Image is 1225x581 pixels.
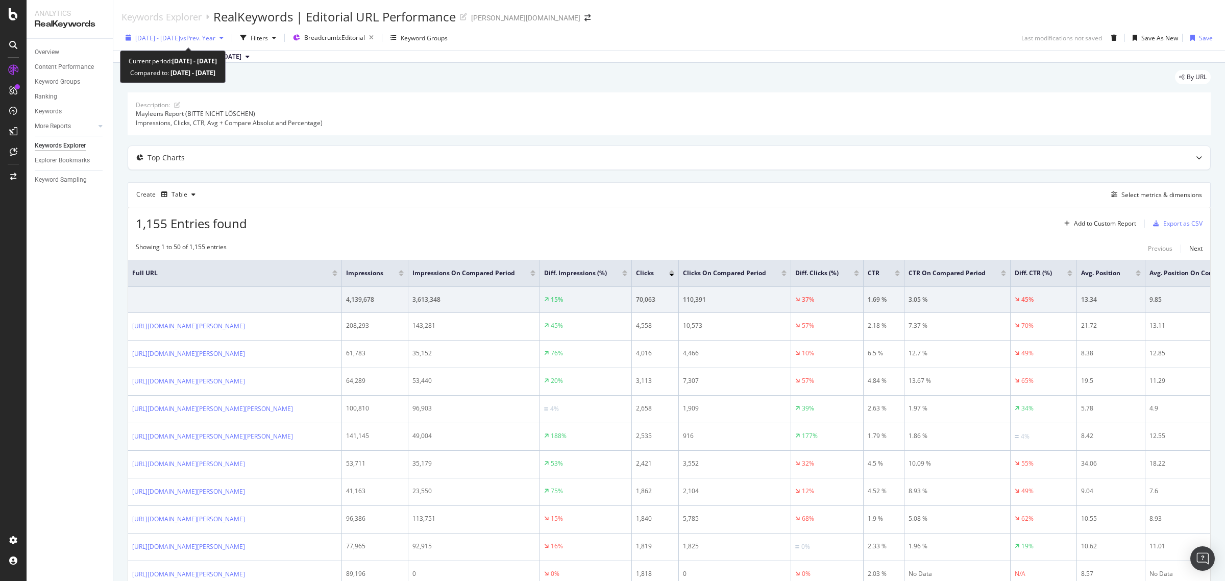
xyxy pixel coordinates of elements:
[909,569,1006,578] div: No Data
[1021,34,1102,42] div: Last modifications not saved
[346,295,404,304] div: 4,139,678
[683,459,787,468] div: 3,552
[544,269,607,278] span: Diff. Impressions (%)
[868,431,900,441] div: 1.79 %
[1060,215,1136,232] button: Add to Custom Report
[1189,244,1203,253] div: Next
[35,18,105,30] div: RealKeywords
[1081,569,1141,578] div: 8.57
[636,404,674,413] div: 2,658
[802,404,814,413] div: 39%
[1021,542,1034,551] div: 19%
[35,106,62,117] div: Keywords
[236,30,280,46] button: Filters
[132,376,245,386] a: [URL][DOMAIN_NAME][PERSON_NAME]
[136,101,170,109] div: Description:
[304,33,365,42] span: Breadcrumb: Editorial
[802,321,814,330] div: 57%
[412,431,535,441] div: 49,004
[132,514,245,524] a: [URL][DOMAIN_NAME][PERSON_NAME]
[35,140,106,151] a: Keywords Explorer
[868,514,900,523] div: 1.9 %
[412,404,535,413] div: 96,903
[802,569,811,578] div: 0%
[135,34,180,42] span: [DATE] - [DATE]
[132,404,293,414] a: [URL][DOMAIN_NAME][PERSON_NAME][PERSON_NAME]
[35,175,106,185] a: Keyword Sampling
[346,404,404,413] div: 100,810
[222,52,241,61] span: 2025 Aug. 11th
[35,121,71,132] div: More Reports
[1129,30,1178,46] button: Save As New
[551,459,563,468] div: 53%
[551,514,563,523] div: 15%
[1081,349,1141,358] div: 8.38
[217,51,254,63] button: [DATE]
[1163,219,1203,228] div: Export as CSV
[636,487,674,496] div: 1,862
[683,321,787,330] div: 10,573
[172,57,217,65] b: [DATE] - [DATE]
[551,295,563,304] div: 15%
[1081,487,1141,496] div: 9.04
[909,514,1006,523] div: 5.08 %
[130,67,215,79] div: Compared to:
[551,431,567,441] div: 188%
[909,349,1006,358] div: 12.7 %
[683,542,787,551] div: 1,825
[1021,514,1034,523] div: 62%
[1141,34,1178,42] div: Save As New
[868,487,900,496] div: 4.52 %
[180,34,215,42] span: vs Prev. Year
[551,487,563,496] div: 75%
[683,569,787,578] div: 0
[802,514,814,523] div: 68%
[132,321,245,331] a: [URL][DOMAIN_NAME][PERSON_NAME]
[801,542,810,551] div: 0%
[1081,376,1141,385] div: 19.5
[868,269,879,278] span: CTR
[412,349,535,358] div: 35,152
[1015,569,1025,578] div: N/A
[1015,435,1019,438] img: Equal
[346,321,404,330] div: 208,293
[121,11,202,22] div: Keywords Explorer
[148,153,185,163] div: Top Charts
[683,349,787,358] div: 4,466
[136,109,1203,127] div: Mayleens Report (BITTE NICHT LÖSCHEN) Impressions, Clicks, CTR, Avg + Compare Absolut and Percent...
[136,215,247,232] span: 1,155 Entries found
[132,459,245,469] a: [URL][DOMAIN_NAME][PERSON_NAME]
[412,376,535,385] div: 53,440
[412,459,535,468] div: 35,179
[251,34,268,42] div: Filters
[868,321,900,330] div: 2.18 %
[1199,34,1213,42] div: Save
[802,376,814,385] div: 57%
[121,30,228,46] button: [DATE] - [DATE]vsPrev. Year
[1021,432,1030,441] div: 4%
[868,569,900,578] div: 2.03 %
[346,487,404,496] div: 41,163
[157,186,200,203] button: Table
[636,269,654,278] span: Clicks
[909,269,986,278] span: CTR On Compared Period
[584,14,591,21] div: arrow-right-arrow-left
[412,321,535,330] div: 143,281
[1074,221,1136,227] div: Add to Custom Report
[35,91,106,102] a: Ranking
[346,431,404,441] div: 141,145
[909,376,1006,385] div: 13.67 %
[636,542,674,551] div: 1,819
[35,77,80,87] div: Keyword Groups
[1021,295,1034,304] div: 45%
[171,191,187,198] div: Table
[636,459,674,468] div: 2,421
[1187,74,1207,80] span: By URL
[1021,404,1034,413] div: 34%
[1081,431,1141,441] div: 8.42
[551,321,563,330] div: 45%
[1190,546,1215,571] div: Open Intercom Messenger
[412,569,535,578] div: 0
[868,376,900,385] div: 4.84 %
[802,349,814,358] div: 10%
